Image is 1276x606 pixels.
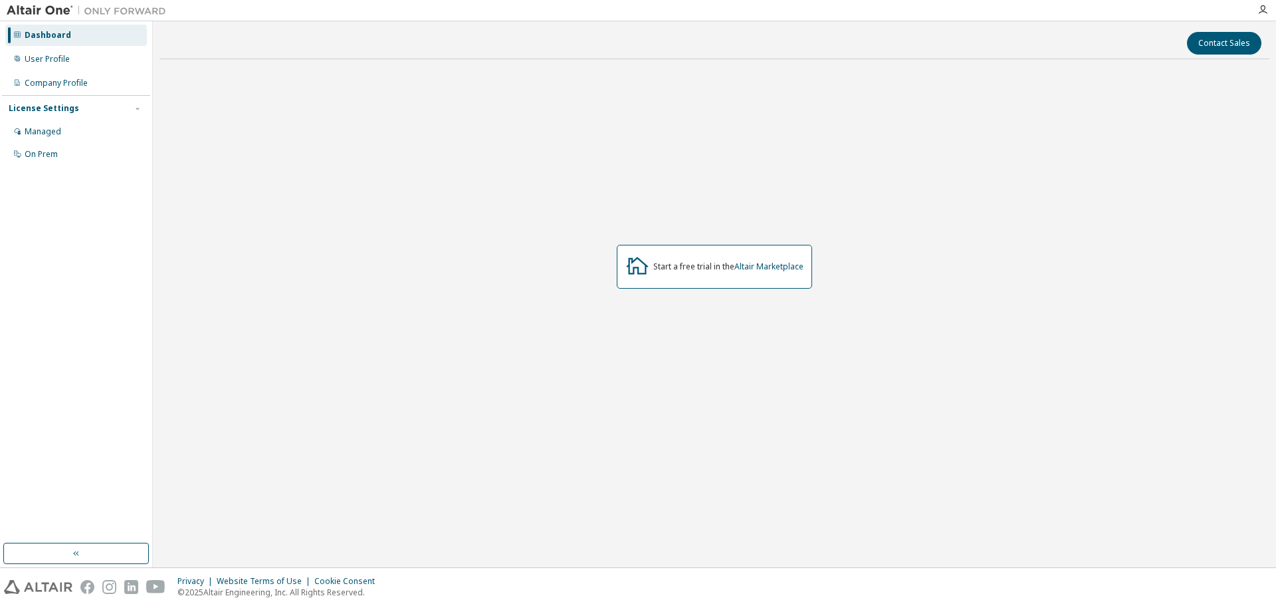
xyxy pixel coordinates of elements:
img: facebook.svg [80,580,94,594]
img: instagram.svg [102,580,116,594]
div: License Settings [9,103,79,114]
a: Altair Marketplace [734,261,803,272]
div: Company Profile [25,78,88,88]
div: On Prem [25,149,58,160]
div: Managed [25,126,61,137]
div: Start a free trial in the [653,261,803,272]
div: Website Terms of Use [217,576,314,587]
button: Contact Sales [1187,32,1261,55]
p: © 2025 Altair Engineering, Inc. All Rights Reserved. [177,587,383,598]
img: linkedin.svg [124,580,138,594]
img: altair_logo.svg [4,580,72,594]
div: Dashboard [25,30,71,41]
div: Privacy [177,576,217,587]
div: Cookie Consent [314,576,383,587]
div: User Profile [25,54,70,65]
img: Altair One [7,4,173,17]
img: youtube.svg [146,580,165,594]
